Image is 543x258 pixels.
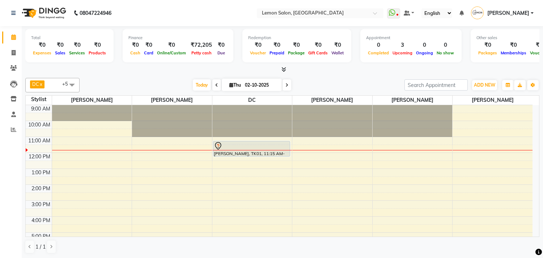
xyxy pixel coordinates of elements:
div: 10:00 AM [27,121,52,129]
div: 2:00 PM [30,185,52,192]
div: 3:00 PM [30,201,52,208]
div: ₹0 [53,41,67,49]
input: 2025-10-02 [243,80,279,91]
span: Sales [53,50,67,55]
span: Services [67,50,87,55]
div: ₹0 [476,41,499,49]
div: ₹0 [268,41,286,49]
span: Gift Cards [306,50,330,55]
span: Upcoming [391,50,414,55]
button: ADD NEW [472,80,497,90]
div: ₹0 [499,41,528,49]
span: No show [435,50,456,55]
div: 12:00 PM [27,153,52,161]
div: ₹0 [31,41,53,49]
div: Stylist [26,96,52,103]
div: 0 [414,41,435,49]
span: [PERSON_NAME] [373,96,453,105]
span: Packages [476,50,499,55]
span: Products [87,50,108,55]
span: 1 / 1 [35,243,46,251]
div: Finance [128,35,228,41]
div: ₹0 [330,41,345,49]
div: ₹0 [306,41,330,49]
span: Completed [366,50,391,55]
span: ADD NEW [474,82,495,88]
span: Package [286,50,306,55]
div: ₹0 [142,41,155,49]
div: 3 [391,41,414,49]
div: ₹0 [155,41,188,49]
img: logo [18,3,68,23]
div: 0 [366,41,391,49]
div: Appointment [366,35,456,41]
span: Due [216,50,227,55]
div: 1:00 PM [30,169,52,176]
b: 08047224946 [80,3,111,23]
div: ₹0 [286,41,306,49]
img: Swati Sharma [471,7,484,19]
span: Today [193,79,211,91]
span: DC [212,96,292,105]
span: Wallet [330,50,345,55]
span: Online/Custom [155,50,188,55]
div: 9:00 AM [30,105,52,113]
div: 5:00 PM [30,233,52,240]
span: [PERSON_NAME] [292,96,372,105]
div: Redemption [248,35,345,41]
div: 4:00 PM [30,217,52,224]
span: Card [142,50,155,55]
div: ₹72,205 [188,41,215,49]
span: Petty cash [190,50,213,55]
span: [PERSON_NAME] [453,96,533,105]
span: Thu [228,82,243,88]
span: [PERSON_NAME] [52,96,132,105]
div: Total [31,35,108,41]
div: ₹0 [215,41,228,49]
div: 0 [435,41,456,49]
div: ₹0 [128,41,142,49]
span: Memberships [499,50,528,55]
div: ₹0 [67,41,87,49]
div: [PERSON_NAME], TK01, 11:15 AM-12:15 PM, Root touch up (Majirel up to 1 inch) [213,141,290,156]
div: ₹0 [87,41,108,49]
span: Prepaid [268,50,286,55]
span: [PERSON_NAME] [487,9,529,17]
div: 11:00 AM [27,137,52,145]
span: Cash [128,50,142,55]
span: Voucher [248,50,268,55]
a: x [39,81,42,87]
span: +5 [62,81,73,87]
span: Expenses [31,50,53,55]
span: DC [32,81,39,87]
input: Search Appointment [404,79,468,91]
span: [PERSON_NAME] [132,96,212,105]
span: Ongoing [414,50,435,55]
div: ₹0 [248,41,268,49]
